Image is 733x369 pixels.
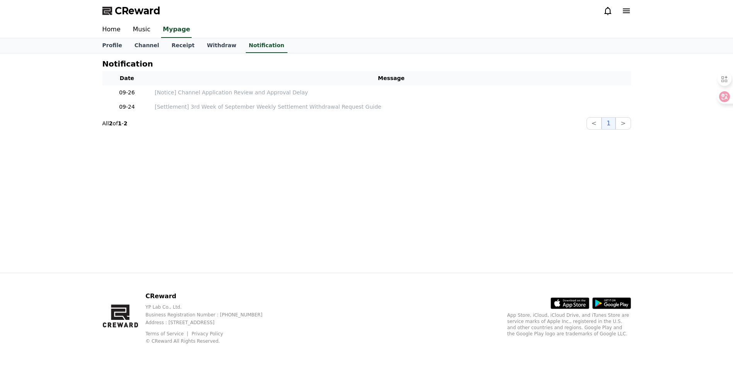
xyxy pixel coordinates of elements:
strong: 2 [109,120,113,126]
p: 09-24 [105,103,149,111]
a: [Settlement] 3rd Week of September Weekly Settlement Withdrawal Request Guide [155,103,628,111]
p: © CReward All Rights Reserved. [145,338,275,344]
span: CReward [115,5,160,17]
a: Profile [96,38,128,53]
a: Home [96,22,127,38]
strong: 2 [124,120,128,126]
a: Withdraw [201,38,242,53]
h4: Notification [102,60,153,68]
a: Mypage [161,22,192,38]
p: Business Registration Number : [PHONE_NUMBER] [145,312,275,318]
p: CReward [145,292,275,301]
p: All of - [102,120,128,127]
th: Message [152,71,631,85]
strong: 1 [118,120,122,126]
a: Music [127,22,157,38]
a: [Notice] Channel Application Review and Approval Delay [155,89,628,97]
a: Privacy Policy [192,331,223,337]
a: CReward [102,5,160,17]
a: Channel [128,38,165,53]
a: Notification [246,38,287,53]
th: Date [102,71,152,85]
button: 1 [602,117,616,130]
a: Receipt [165,38,201,53]
p: 09-26 [105,89,149,97]
p: App Store, iCloud, iCloud Drive, and iTunes Store are service marks of Apple Inc., registered in ... [507,312,631,337]
a: Terms of Service [145,331,189,337]
button: > [616,117,631,130]
p: YP Lab Co., Ltd. [145,304,275,310]
button: < [587,117,602,130]
p: Address : [STREET_ADDRESS] [145,319,275,326]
